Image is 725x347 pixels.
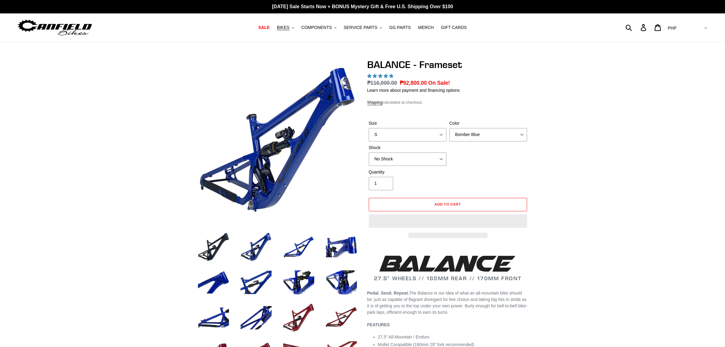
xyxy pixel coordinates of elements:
[298,23,340,32] button: COMPONENTS
[301,25,332,30] span: COMPONENTS
[378,334,430,339] span: 27.5” All-Mountain / Enduro
[435,202,461,206] span: Add to cart
[367,73,395,78] span: 5.00 stars
[369,198,527,211] button: Add to cart
[198,60,357,219] img: BALANCE - Frameset
[629,21,644,34] input: Search
[274,23,297,32] button: BIKES
[197,266,230,299] img: Load image into Gallery viewer, BALANCE - Frameset
[441,25,467,30] span: GIFT CARDS
[282,301,315,334] img: Load image into Gallery viewer, BALANCE - Frameset
[415,23,437,32] a: MERCH
[239,301,273,334] img: Load image into Gallery viewer, BALANCE - Frameset
[367,100,383,105] a: Shipping
[325,301,358,334] img: Load image into Gallery viewer, BALANCE - Frameset
[369,145,446,151] label: Shock
[17,18,93,37] img: Canfield Bikes
[428,79,450,87] span: On Sale!
[367,99,529,106] div: calculated at checkout.
[449,120,527,127] label: Color
[282,230,315,264] img: Load image into Gallery viewer, BALANCE - Frameset
[389,25,411,30] span: GG PARTS
[341,23,385,32] button: SERVICE PARTS
[255,23,273,32] a: SALE
[325,230,358,264] img: Load image into Gallery viewer, BALANCE - Frameset
[367,291,409,295] b: Pedal. Send. Repeat.
[197,301,230,334] img: Load image into Gallery viewer, BALANCE - Frameset
[367,322,390,327] b: FEATURES
[418,25,434,30] span: MERCH
[344,25,377,30] span: SERVICE PARTS
[325,266,358,299] img: Load image into Gallery viewer, BALANCE - Frameset
[197,230,230,264] img: Load image into Gallery viewer, BALANCE - Frameset
[369,169,446,175] label: Quantity
[369,120,446,127] label: Size
[367,290,529,316] p: The Balance is our idea of what an all-mountain bike should be: just as capable of flagrant disre...
[367,253,529,282] h2: 27.5" WHEELS // 169MM REAR // 170MM FRONT
[282,266,315,299] img: Load image into Gallery viewer, BALANCE - Frameset
[400,80,427,86] span: ₱92,800.00
[239,266,273,299] img: Load image into Gallery viewer, BALANCE - Frameset
[438,23,470,32] a: GIFT CARDS
[386,23,414,32] a: GG PARTS
[258,25,269,30] span: SALE
[378,342,474,347] span: Mullet Compatible (160mm 29" fork recommended)
[367,88,460,93] a: Learn more about payment and financing options
[239,230,273,264] img: Load image into Gallery viewer, BALANCE - Frameset
[277,25,289,30] span: BIKES
[367,59,529,70] h1: BALANCE - Frameset
[367,80,397,86] s: ₱116,000.00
